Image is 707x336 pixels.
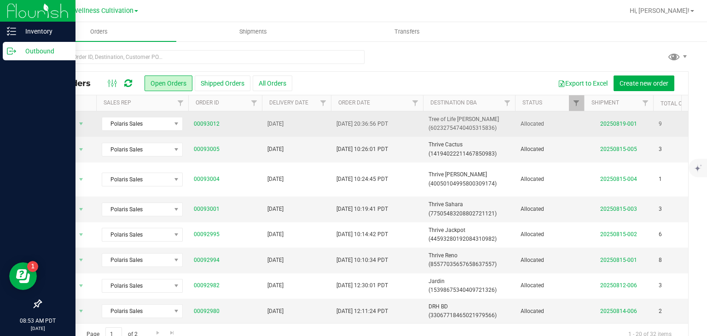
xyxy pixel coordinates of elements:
span: [DATE] 20:36:56 PDT [336,120,388,128]
a: 00093012 [194,120,220,128]
span: Allocated [521,175,579,184]
a: 20250815-003 [600,206,637,212]
p: [DATE] [4,325,71,332]
p: Outbound [16,46,71,57]
a: 00092982 [194,281,220,290]
span: Thrive [PERSON_NAME] (40050104995800309174) [429,170,510,188]
span: DRH BD (33067718465021979566) [429,302,510,320]
a: Filter [638,95,653,111]
span: 3 [659,205,662,214]
span: [DATE] [267,281,284,290]
a: Filter [247,95,262,111]
a: Destination DBA [430,99,477,106]
span: select [75,279,87,292]
span: Shipments [227,28,279,36]
span: 3 [659,145,662,154]
span: Allocated [521,307,579,316]
span: [DATE] 10:26:01 PDT [336,145,388,154]
a: 00093005 [194,145,220,154]
iframe: Resource center [9,262,37,290]
a: 00092980 [194,307,220,316]
span: select [75,143,87,156]
span: Orders [78,28,120,36]
button: Export to Excel [552,75,614,91]
span: [DATE] [267,307,284,316]
span: [DATE] [267,256,284,265]
span: [DATE] 12:11:24 PDT [336,307,388,316]
a: Orders [22,22,176,41]
span: 2 [659,307,662,316]
span: Hi, [PERSON_NAME]! [630,7,690,14]
a: 20250815-001 [600,257,637,263]
iframe: Resource center unread badge [27,261,38,272]
a: Filter [500,95,515,111]
a: 20250815-002 [600,231,637,238]
span: Polaris Sales [102,143,171,156]
span: 1 [659,175,662,184]
span: Thrive Sahara (77505483208802721121) [429,200,510,218]
span: [DATE] 10:14:42 PDT [336,230,388,239]
span: 6 [659,230,662,239]
span: select [75,173,87,186]
inline-svg: Inventory [7,27,16,36]
span: select [75,305,87,318]
span: [DATE] [267,175,284,184]
a: 20250819-001 [600,121,637,127]
span: 9 [659,120,662,128]
span: Allocated [521,205,579,214]
a: Shipments [176,22,330,41]
span: Polaris Sales [102,305,171,318]
span: 8 [659,256,662,265]
span: select [75,228,87,241]
span: [DATE] [267,120,284,128]
button: Shipped Orders [195,75,250,91]
inline-svg: Outbound [7,46,16,56]
span: Polaris Sales [102,173,171,186]
a: Filter [408,95,423,111]
span: [DATE] [267,205,284,214]
span: Thrive Jackpot (44593280192084310982) [429,226,510,243]
span: Polaris Wellness Cultivation [50,7,133,15]
span: Tree of Life [PERSON_NAME] (60232754740405315836) [429,115,510,133]
span: [DATE] [267,145,284,154]
a: Order Date [338,99,370,106]
p: Inventory [16,26,71,37]
span: Thrive Cactus (14194022211467850983) [429,140,510,158]
span: Polaris Sales [102,117,171,130]
a: Shipment [591,99,619,106]
span: Transfers [382,28,432,36]
a: 20250815-004 [600,176,637,182]
a: 00093001 [194,205,220,214]
a: Order ID [196,99,219,106]
span: Polaris Sales [102,203,171,216]
a: Status [522,99,542,106]
span: select [75,117,87,130]
a: 00092995 [194,230,220,239]
span: [DATE] 10:24:45 PDT [336,175,388,184]
span: Allocated [521,230,579,239]
span: Polaris Sales [102,279,171,292]
a: 20250812-006 [600,282,637,289]
a: Transfers [330,22,485,41]
a: 20250814-006 [600,308,637,314]
button: Create new order [614,75,674,91]
span: Thrive Reno (85577035657658637557) [429,251,510,269]
a: 00092994 [194,256,220,265]
span: Polaris Sales [102,254,171,266]
span: Create new order [620,80,668,87]
span: Polaris Sales [102,228,171,241]
span: Jardin (15398675340409721326) [429,277,510,295]
span: select [75,254,87,266]
a: Filter [316,95,331,111]
a: Sales Rep [104,99,131,106]
span: Allocated [521,281,579,290]
span: Allocated [521,145,579,154]
input: Search Order ID, Destination, Customer PO... [41,50,365,64]
span: [DATE] [267,230,284,239]
a: 20250815-005 [600,146,637,152]
span: 3 [659,281,662,290]
button: All Orders [253,75,292,91]
p: 08:53 AM PDT [4,317,71,325]
span: [DATE] 12:30:01 PDT [336,281,388,290]
a: Filter [569,95,584,111]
